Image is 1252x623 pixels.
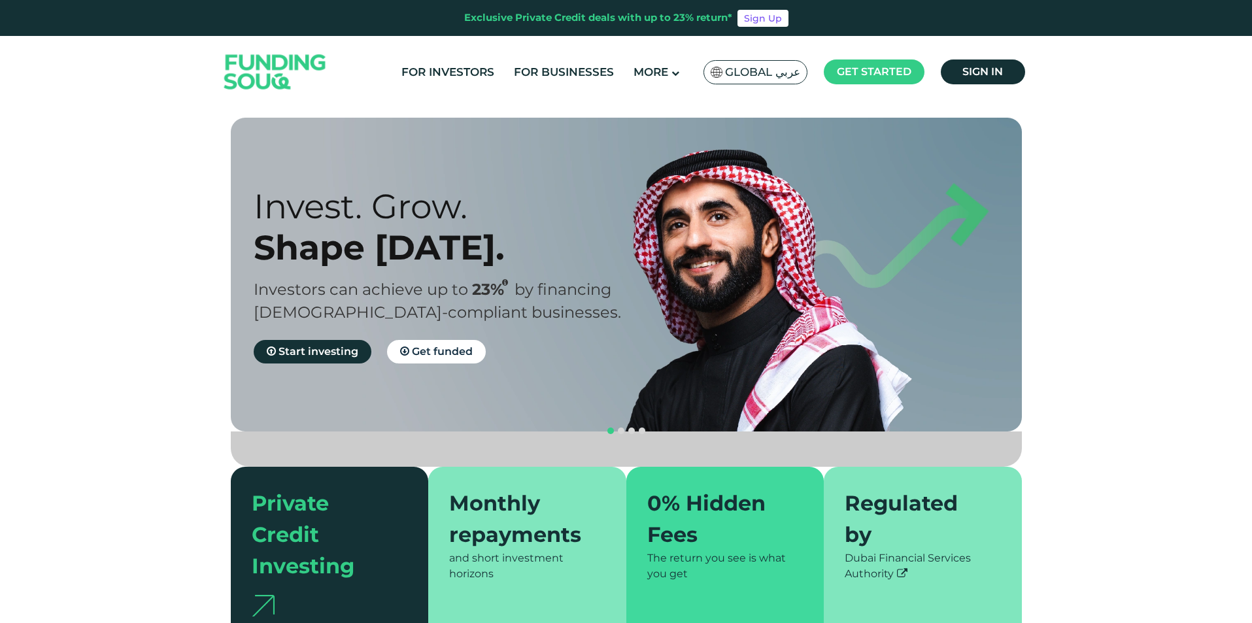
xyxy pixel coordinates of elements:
span: Sign in [962,65,1003,78]
div: Regulated by [845,488,985,550]
a: For Investors [398,61,498,83]
div: and short investment horizons [449,550,605,582]
div: Dubai Financial Services Authority [845,550,1001,582]
img: Logo [211,39,339,105]
button: navigation [626,426,637,436]
div: The return you see is what you get [647,550,804,582]
a: For Businesses [511,61,617,83]
a: Sign Up [737,10,788,27]
div: Private Credit Investing [252,488,392,582]
div: Invest. Grow. [254,186,649,227]
span: Investors can achieve up to [254,280,468,299]
span: More [634,65,668,78]
a: Start investing [254,340,371,363]
img: SA Flag [711,67,722,78]
button: navigation [616,426,626,436]
span: Get funded [412,345,473,358]
span: Global عربي [725,65,800,80]
a: Sign in [941,59,1025,84]
div: 0% Hidden Fees [647,488,788,550]
i: 23% IRR (expected) ~ 15% Net yield (expected) [502,279,508,286]
div: Monthly repayments [449,488,590,550]
img: arrow [252,595,275,616]
button: navigation [637,426,647,436]
span: Get started [837,65,911,78]
a: Get funded [387,340,486,363]
div: Shape [DATE]. [254,227,649,268]
button: navigation [605,426,616,436]
span: Start investing [279,345,358,358]
span: 23% [472,280,515,299]
div: Exclusive Private Credit deals with up to 23% return* [464,10,732,25]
